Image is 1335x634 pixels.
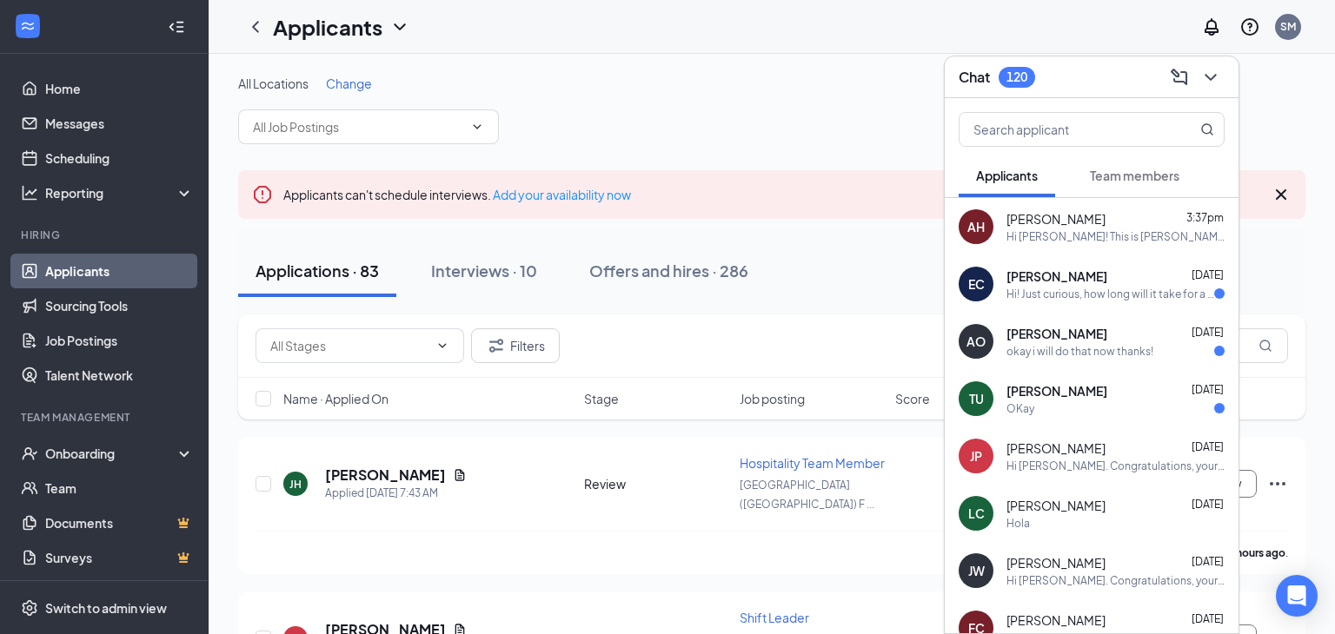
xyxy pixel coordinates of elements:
[976,168,1038,183] span: Applicants
[1006,267,1107,285] span: [PERSON_NAME]
[1006,516,1030,531] div: Hola
[45,254,194,288] a: Applicants
[1006,573,1225,588] div: Hi [PERSON_NAME]. Congratulations, your meeting with [DEMOGRAPHIC_DATA]-fil-A for Hospitality Tea...
[325,466,446,485] h5: [PERSON_NAME]
[1192,268,1224,281] span: [DATE]
[968,275,985,293] div: EC
[21,184,38,201] svg: Analysis
[1201,17,1222,37] svg: Notifications
[970,447,982,465] div: JP
[1006,210,1106,228] span: [PERSON_NAME]
[1271,184,1292,205] svg: Cross
[21,599,38,617] svg: Settings
[589,260,748,281] div: Offers and hires · 286
[21,445,38,462] svg: UserCheck
[1006,611,1106,629] span: [PERSON_NAME]
[1197,63,1225,91] button: ChevronDown
[740,479,874,511] span: [GEOGRAPHIC_DATA] ([GEOGRAPHIC_DATA]) F ...
[1006,229,1225,244] div: Hi [PERSON_NAME]! This is [PERSON_NAME] from [DEMOGRAPHIC_DATA]-fil-a! I was just reaching out to...
[1239,17,1260,37] svg: QuestionInfo
[1006,497,1106,514] span: [PERSON_NAME]
[1006,287,1214,301] div: Hi! Just curious, how long will it take for a response about my application? Also will I be calle...
[289,477,302,492] div: JH
[19,17,37,35] svg: WorkstreamLogo
[895,390,930,407] span: Score
[45,323,194,358] a: Job Postings
[1006,439,1106,457] span: [PERSON_NAME]
[326,76,372,91] span: Change
[453,468,467,482] svg: Document
[431,260,537,281] div: Interviews · 10
[45,540,194,575] a: SurveysCrown
[1192,612,1224,625] span: [DATE]
[1166,63,1193,91] button: ComposeMessage
[1192,555,1224,568] span: [DATE]
[1006,69,1027,84] div: 120
[270,336,428,355] input: All Stages
[283,390,389,407] span: Name · Applied On
[1192,440,1224,453] span: [DATE]
[1006,344,1153,359] div: okay i will do that now thanks!
[45,71,194,106] a: Home
[1259,339,1272,353] svg: MagnifyingGlass
[45,445,179,462] div: Onboarding
[1090,168,1179,183] span: Team members
[959,68,990,87] h3: Chat
[1006,401,1034,416] div: OKay
[45,106,194,141] a: Messages
[21,228,190,242] div: Hiring
[1200,67,1221,88] svg: ChevronDown
[1006,325,1107,342] span: [PERSON_NAME]
[252,184,273,205] svg: Error
[45,288,194,323] a: Sourcing Tools
[969,390,984,407] div: TU
[325,485,467,502] div: Applied [DATE] 7:43 AM
[45,358,194,393] a: Talent Network
[1169,67,1190,88] svg: ComposeMessage
[1006,459,1225,473] div: Hi [PERSON_NAME]. Congratulations, your meeting with [DEMOGRAPHIC_DATA]-fil-A for Hospitality Tea...
[45,184,195,201] div: Reporting
[1280,19,1296,34] div: SM
[1192,383,1224,396] span: [DATE]
[967,218,985,235] div: AH
[256,260,379,281] div: Applications · 83
[45,141,194,175] a: Scheduling
[45,599,167,617] div: Switch to admin view
[740,390,805,407] span: Job posting
[968,562,985,579] div: JW
[253,117,463,136] input: All Job Postings
[245,17,266,37] svg: ChevronLeft
[1192,326,1224,339] span: [DATE]
[471,328,560,363] button: Filter Filters
[966,333,986,350] div: AO
[493,187,631,202] a: Add your availability now
[1192,498,1224,511] span: [DATE]
[470,120,484,134] svg: ChevronDown
[968,505,985,522] div: LC
[960,113,1166,146] input: Search applicant
[740,610,809,625] span: Shift Leader
[238,76,309,91] span: All Locations
[1228,546,1285,559] b: 9 hours ago
[584,390,619,407] span: Stage
[740,455,885,471] span: Hospitality Team Member
[486,335,507,356] svg: Filter
[1276,575,1318,617] div: Open Intercom Messenger
[1186,211,1224,224] span: 3:37pm
[584,475,729,492] div: Review
[283,187,631,202] span: Applicants can't schedule interviews.
[389,17,410,37] svg: ChevronDown
[45,505,194,540] a: DocumentsCrown
[1267,473,1288,494] svg: Ellipses
[168,18,185,36] svg: Collapse
[435,339,449,353] svg: ChevronDown
[1006,554,1106,571] span: [PERSON_NAME]
[1200,122,1214,136] svg: MagnifyingGlass
[1006,382,1107,400] span: [PERSON_NAME]
[45,471,194,505] a: Team
[273,12,382,42] h1: Applicants
[21,410,190,425] div: Team Management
